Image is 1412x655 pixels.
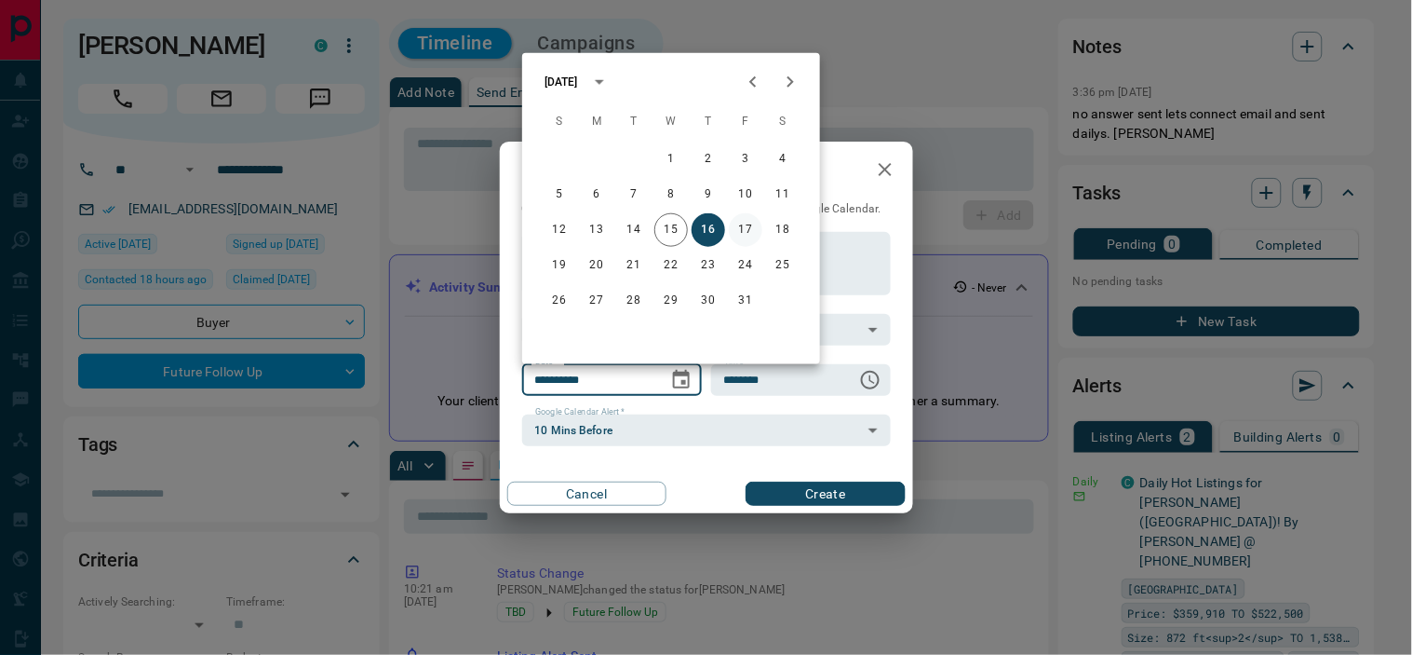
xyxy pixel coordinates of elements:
button: Choose time, selected time is 10:00 AM [852,362,889,399]
label: Time [724,356,748,368]
button: 2 [692,143,725,176]
button: 9 [692,178,725,212]
button: Choose date, selected date is Oct 16, 2025 [663,362,700,399]
button: 26 [543,284,576,318]
button: 13 [580,213,613,247]
span: Wednesday [654,103,688,141]
button: Next month [772,63,809,101]
span: Sunday [543,103,576,141]
span: Thursday [692,103,725,141]
button: 4 [766,143,800,176]
button: 22 [654,249,688,282]
button: 1 [654,143,688,176]
button: 31 [729,284,762,318]
button: 27 [580,284,613,318]
button: 12 [543,213,576,247]
button: 10 [729,178,762,212]
button: 20 [580,249,613,282]
button: Previous month [734,63,772,101]
button: 30 [692,284,725,318]
button: 8 [654,178,688,212]
button: 14 [617,213,651,247]
button: 29 [654,284,688,318]
span: Monday [580,103,613,141]
label: Google Calendar Alert [535,406,625,418]
button: 17 [729,213,762,247]
button: 7 [617,178,651,212]
span: Friday [729,103,762,141]
div: 10 Mins Before [522,415,891,446]
h2: New Task [500,142,626,201]
label: Date [535,356,558,368]
button: 19 [543,249,576,282]
button: 23 [692,249,725,282]
button: Create [746,482,905,506]
button: 28 [617,284,651,318]
button: Cancel [507,482,666,506]
button: 24 [729,249,762,282]
button: 21 [617,249,651,282]
div: [DATE] [545,74,578,90]
button: 25 [766,249,800,282]
button: 11 [766,178,800,212]
span: Saturday [766,103,800,141]
button: 5 [543,178,576,212]
button: 16 [692,213,725,247]
button: 6 [580,178,613,212]
button: 18 [766,213,800,247]
button: 15 [654,213,688,247]
button: 3 [729,143,762,176]
button: calendar view is open, switch to year view [584,66,615,98]
span: Tuesday [617,103,651,141]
